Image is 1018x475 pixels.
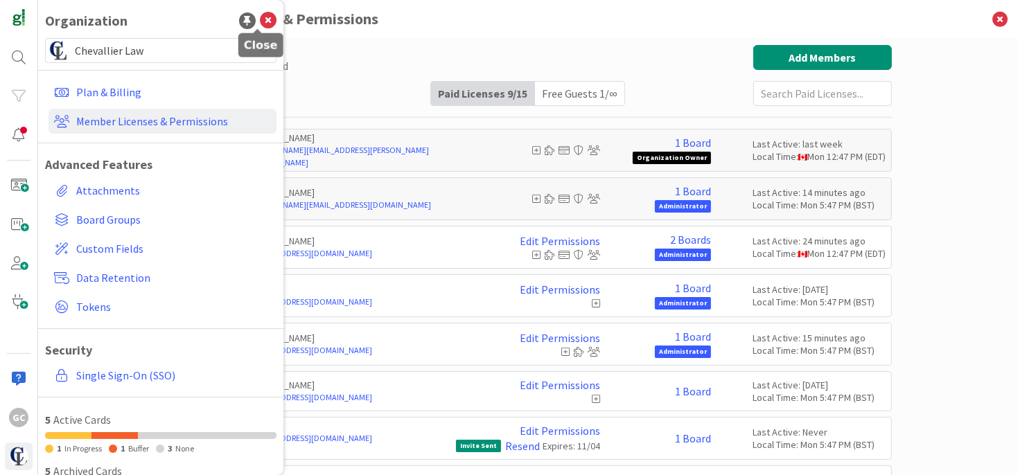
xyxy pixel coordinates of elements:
div: Local Time: Mon 5:47 PM (BST) [753,391,884,404]
div: Active Cards [45,411,277,428]
div: Paid Licenses 9 / 15 [431,82,535,105]
a: Edit Permissions [520,332,600,344]
span: Administrator [655,200,711,213]
div: Local Time: Mon 12:47 PM (EDT) [753,247,884,260]
div: Free Guests 1 / ∞ [535,82,624,105]
div: Last Active: [DATE] [753,283,884,296]
a: Member Licenses & Permissions [49,109,277,134]
p: [PERSON_NAME] [247,235,489,247]
a: Tokens [49,294,277,319]
div: Local Time: Mon 5:47 PM (BST) [753,344,884,357]
input: Search Paid Licenses... [753,81,892,106]
span: Organization Owner [633,152,711,164]
span: Board Groups [76,211,271,228]
a: [EMAIL_ADDRESS][DOMAIN_NAME] [247,344,489,357]
div: Last Active: last week [753,138,884,150]
span: Tokens [76,298,271,315]
a: Single Sign-On (SSO) [49,363,277,388]
div: Local Time: Mon 5:47 PM (BST) [753,438,884,451]
img: Visit kanbanzone.com [9,9,28,28]
span: Invite Sent [456,440,501,452]
a: [EMAIL_ADDRESS][DOMAIN_NAME] [247,432,449,445]
p: [PERSON_NAME] [247,186,489,199]
span: Chevallier Law [75,41,245,60]
a: Edit Permissions [520,235,600,247]
a: Plan & Billing [49,80,277,105]
div: Organization [45,10,128,31]
a: Data Retention [49,265,277,290]
h1: Security [45,343,277,358]
a: Edit Permissions [520,379,600,391]
img: avatar [9,447,28,466]
a: Resend [505,440,540,452]
h5: Close [244,39,278,52]
span: 1 [121,443,125,454]
span: Buffer [128,443,149,454]
a: 1 Board [675,185,711,197]
div: Last Active: 14 minutes ago [753,186,884,199]
h1: Advanced Features [45,157,277,172]
p: [PERSON_NAME] [247,332,489,344]
span: Administrator [655,249,711,261]
a: [EMAIL_ADDRESS][DOMAIN_NAME] [247,296,489,308]
span: 3 [168,443,172,454]
div: Expires: 11/04 [543,440,600,452]
a: 1 Board [675,432,711,445]
p: N C [247,283,489,296]
a: [EMAIL_ADDRESS][DOMAIN_NAME] [247,247,489,260]
a: 1 Board [675,330,711,343]
a: 2 Boards [670,233,711,246]
span: Data Retention [76,269,271,286]
a: [EMAIL_ADDRESS][DOMAIN_NAME] [247,391,489,404]
a: Attachments [49,178,277,203]
span: Administrator [655,346,711,358]
img: avatar [49,41,68,60]
a: Edit Permissions [520,424,600,437]
span: In Progress [64,443,102,454]
a: [PERSON_NAME][EMAIL_ADDRESS][PERSON_NAME][DOMAIN_NAME] [247,144,489,169]
div: Local Time: Mon 12:47 PM (EDT) [753,150,884,163]
span: 5 [45,413,51,427]
a: [PERSON_NAME][EMAIL_ADDRESS][DOMAIN_NAME] [247,199,489,211]
span: Administrator [655,297,711,310]
a: 1 Board [675,282,711,294]
a: 1 Board [675,385,711,397]
div: Local Time: Mon 5:47 PM (BST) [753,199,884,211]
div: Local Time: Mon 5:47 PM (BST) [753,296,884,308]
div: GC [9,408,28,427]
div: Last Active: 24 minutes ago [753,235,884,247]
span: Custom Fields [76,240,271,257]
div: Last Active: 15 minutes ago [753,332,884,344]
a: 1 Board [675,136,711,149]
p: [PERSON_NAME] [247,132,489,144]
img: ca.png [798,154,807,161]
p: [PERSON_NAME] [247,379,489,391]
button: Add Members [753,45,892,70]
a: Edit Permissions [520,283,600,296]
div: Last Active: Never [753,426,884,438]
a: Board Groups [49,207,277,232]
img: ca.png [798,251,807,258]
span: None [175,443,194,454]
div: Last Active: [DATE] [753,379,884,391]
span: 1 [57,443,61,454]
a: Custom Fields [49,236,277,261]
